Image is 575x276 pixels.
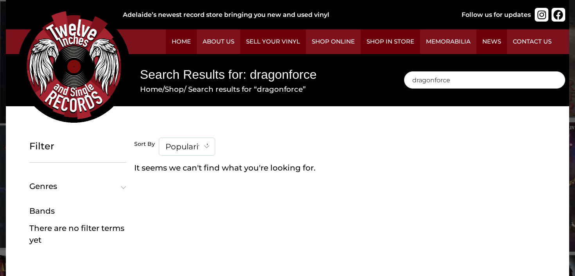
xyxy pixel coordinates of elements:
[29,205,126,217] div: Bands
[29,182,123,190] span: Genres
[140,66,381,84] h1: Search Results for: dragonforce
[159,138,215,156] span: Popularity
[140,85,162,94] a: Home
[462,10,531,20] div: Follow us for updates
[476,29,507,54] a: News
[240,29,306,54] a: Sell Your Vinyl
[140,84,381,95] nav: Breadcrumb
[420,29,476,54] a: Memorabilia
[123,10,437,20] div: Adelaide’s newest record store bringing you new and used vinyl
[197,29,240,54] a: About Us
[306,29,361,54] a: Shop Online
[29,222,126,246] li: There are no filter terms yet
[404,71,565,89] input: Search
[165,85,184,94] a: Shop
[134,141,155,148] h5: Sort By
[507,29,557,54] a: Contact Us
[361,29,420,54] a: Shop in Store
[29,141,126,152] h5: Filter
[29,182,126,190] button: Genres
[134,162,546,174] div: It seems we can't find what you're looking for.
[159,138,215,155] span: Popularity
[166,29,197,54] a: Home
